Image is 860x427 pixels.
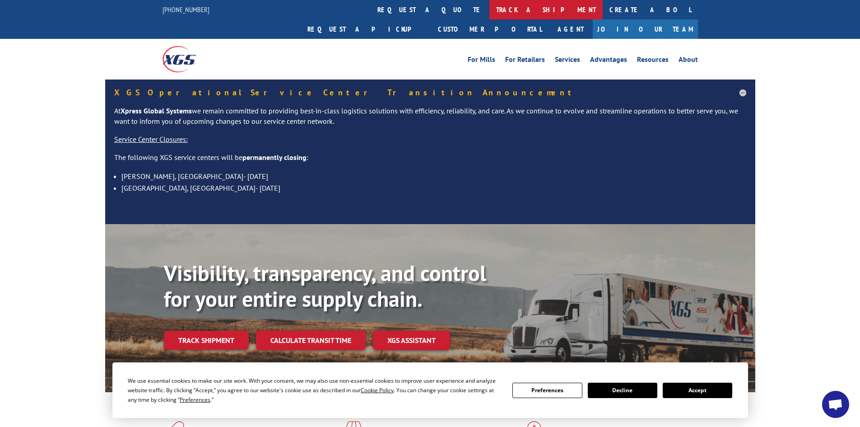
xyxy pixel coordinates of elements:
a: Advantages [590,56,627,66]
span: Cookie Policy [361,386,394,394]
h5: XGS Operational Service Center Transition Announcement [114,89,746,97]
a: Resources [637,56,669,66]
span: Preferences [180,396,210,404]
a: For Mills [468,56,495,66]
a: Services [555,56,580,66]
a: Open chat [822,391,849,418]
button: Accept [663,383,732,398]
button: Decline [588,383,657,398]
a: XGS ASSISTANT [373,331,450,350]
a: Agent [549,19,593,39]
strong: permanently closing [242,153,307,162]
li: [PERSON_NAME], [GEOGRAPHIC_DATA]- [DATE] [121,170,746,182]
p: At we remain committed to providing best-in-class logistics solutions with efficiency, reliabilit... [114,106,746,135]
a: Request a pickup [301,19,431,39]
a: About [679,56,698,66]
a: [PHONE_NUMBER] [163,5,209,14]
div: Cookie Consent Prompt [112,362,748,418]
b: Visibility, transparency, and control for your entire supply chain. [164,259,486,313]
a: For Retailers [505,56,545,66]
u: Service Center Closures: [114,135,188,144]
a: Customer Portal [431,19,549,39]
a: Track shipment [164,331,249,350]
a: Calculate transit time [256,331,366,350]
button: Preferences [512,383,582,398]
div: We use essential cookies to make our site work. With your consent, we may also use non-essential ... [128,376,502,404]
p: The following XGS service centers will be : [114,152,746,170]
a: Join Our Team [593,19,698,39]
strong: Xpress Global Systems [121,106,192,115]
li: [GEOGRAPHIC_DATA], [GEOGRAPHIC_DATA]- [DATE] [121,182,746,194]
